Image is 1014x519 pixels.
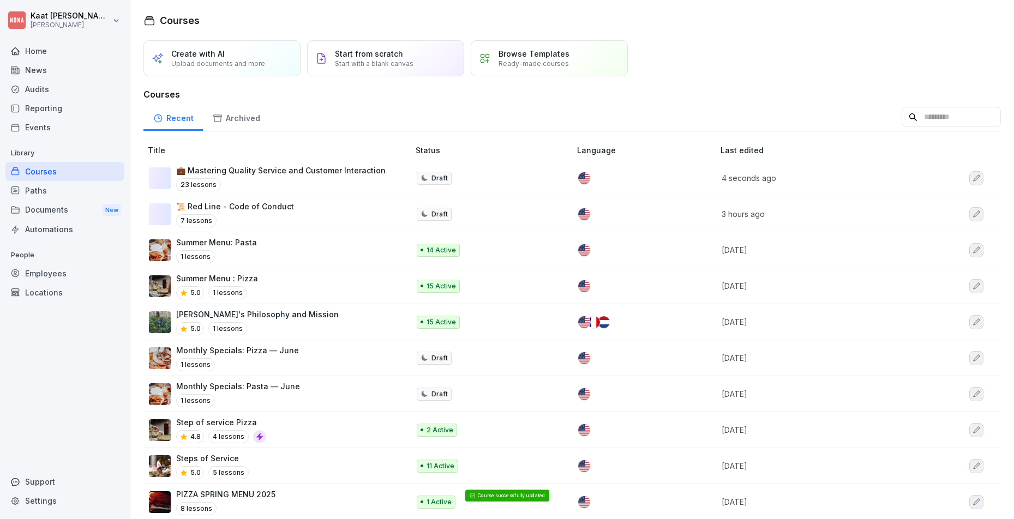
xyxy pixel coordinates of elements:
[149,491,171,513] img: qe1fmmu9zvgi1yzg2cu4nv49.png
[5,283,124,302] a: Locations
[176,488,275,500] p: PIZZA SPRING MENU 2025
[578,352,590,364] img: us.svg
[5,61,124,80] div: News
[176,250,215,263] p: 1 lessons
[176,358,215,371] p: 1 lessons
[103,204,121,216] div: New
[431,389,448,399] p: Draft
[5,181,124,200] div: Paths
[5,118,124,137] a: Events
[5,99,124,118] a: Reporting
[578,280,590,292] img: us.svg
[5,200,124,220] a: DocumentsNew
[176,394,215,407] p: 1 lessons
[190,432,201,442] p: 4.8
[176,237,257,248] p: Summer Menu: Pasta
[5,162,124,181] a: Courses
[477,492,545,499] div: Course successfully updated
[598,316,610,328] img: nl.svg
[578,316,590,328] img: us.svg
[143,103,203,131] a: Recent
[190,288,201,298] p: 5.0
[5,491,124,510] a: Settings
[721,144,929,156] p: Last edited
[148,144,411,156] p: Title
[335,59,413,68] p: Start with a blank canvas
[176,214,217,227] p: 7 lessons
[722,460,916,472] p: [DATE]
[190,324,201,334] p: 5.0
[149,311,171,333] img: cktznsg10ahe3ln2ptfp89y3.png
[176,381,300,392] p: Monthly Specials: Pasta — June
[208,286,247,299] p: 1 lessons
[31,11,110,21] p: Kaat [PERSON_NAME]
[722,496,916,508] p: [DATE]
[176,178,221,191] p: 23 lessons
[149,455,171,477] img: vd9hf8v6tixg1rgmgu18qv0n.png
[176,309,339,320] p: [PERSON_NAME]'s Philosophy and Mission
[578,388,590,400] img: us.svg
[578,244,590,256] img: us.svg
[203,103,269,131] a: Archived
[431,209,448,219] p: Draft
[176,345,299,356] p: Monthly Specials: Pizza — June
[431,353,448,363] p: Draft
[176,452,249,464] p: Steps of Service
[335,49,403,58] p: Start from scratch
[722,172,916,184] p: 4 seconds ago
[208,430,249,443] p: 4 lessons
[722,316,916,328] p: [DATE]
[149,275,171,297] img: l2vh19n2q7kz6s3t5892pad2.png
[5,472,124,491] div: Support
[578,424,590,436] img: us.svg
[171,59,265,68] p: Upload documents and more
[176,165,386,176] p: 💼 Mastering Quality Service and Customer Interaction
[176,502,217,515] p: 8 lessons
[427,317,456,327] p: 15 Active
[31,21,110,29] p: [PERSON_NAME]
[5,144,124,162] p: Library
[722,208,916,220] p: 3 hours ago
[416,144,573,156] p: Status
[149,347,171,369] img: ao57u8bxhtxwub0eow4jhlen.png
[5,80,124,99] a: Audits
[171,49,225,58] p: Create with AI
[578,172,590,184] img: us.svg
[578,460,590,472] img: us.svg
[578,208,590,220] img: us.svg
[143,88,1001,101] h3: Courses
[588,316,600,328] img: fr.svg
[190,468,201,478] p: 5.0
[149,239,171,261] img: i75bwr3lke107x3pjivkuo40.png
[5,264,124,283] a: Employees
[5,220,124,239] a: Automations
[427,425,453,435] p: 2 Active
[431,173,448,183] p: Draft
[499,49,569,58] p: Browse Templates
[499,59,569,68] p: Ready-made courses
[427,245,456,255] p: 14 Active
[5,246,124,264] p: People
[176,201,294,212] p: 📜 Red Line - Code of Conduct
[427,281,456,291] p: 15 Active
[208,466,249,479] p: 5 lessons
[160,13,200,28] h1: Courses
[722,424,916,436] p: [DATE]
[5,41,124,61] a: Home
[176,273,258,284] p: Summer Menu : Pizza
[722,388,916,400] p: [DATE]
[427,461,454,471] p: 11 Active
[577,144,716,156] p: Language
[176,417,266,428] p: Step of service Pizza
